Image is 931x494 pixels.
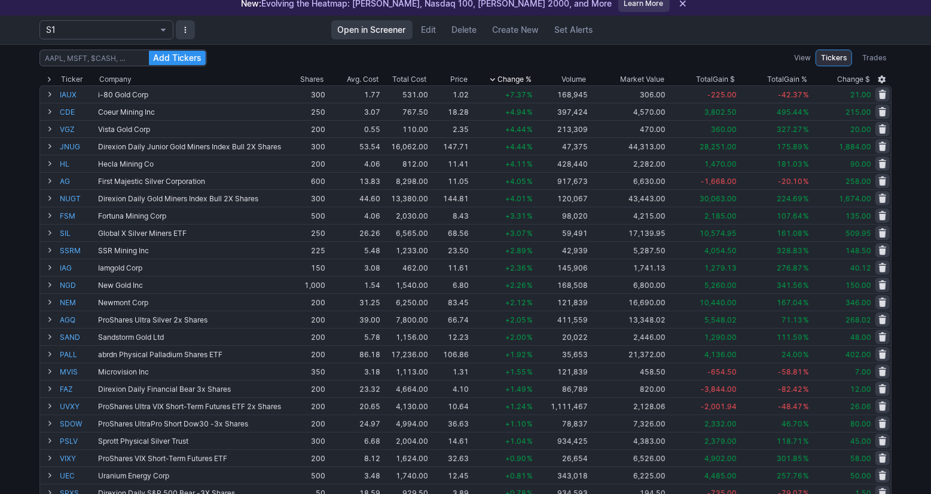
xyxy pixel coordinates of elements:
[497,73,532,85] span: Change %
[493,24,539,36] span: Create New
[704,350,737,359] span: 4,136.00
[527,90,533,99] span: %
[777,298,802,307] span: 167.04
[589,293,667,311] td: 16,690.00
[803,281,809,290] span: %
[845,246,871,255] span: 148.50
[60,432,96,449] a: PSLV
[505,194,526,203] span: +4.01
[777,125,802,134] span: 327.27
[778,367,802,376] span: -58.81
[326,328,381,345] td: 5.78
[704,281,737,290] span: 5,260.00
[283,311,326,328] td: 200
[98,194,282,203] div: Direxion Daily Gold Miners Index Bull 2X Shares
[704,263,737,272] span: 1,279.13
[777,281,802,290] span: 341.56
[505,281,526,290] span: +2.26
[527,229,533,238] span: %
[381,241,429,259] td: 1,233.00
[60,294,96,311] a: NEM
[700,298,737,307] span: 10,440.00
[429,189,470,207] td: 144.81
[803,177,809,186] span: %
[60,381,96,397] a: FAZ
[845,315,871,324] span: 268.02
[98,281,282,290] div: New Gold Inc
[589,155,667,172] td: 2,282.00
[326,155,381,172] td: 4.06
[505,315,526,324] span: +2.05
[60,242,96,259] a: SSRM
[429,363,470,380] td: 1.31
[711,125,737,134] span: 360.00
[527,194,533,203] span: %
[99,73,132,85] div: Company
[850,263,871,272] span: 40.12
[60,155,96,172] a: HL
[98,367,282,376] div: Microvision Inc
[855,367,871,376] span: 7.00
[782,315,802,324] span: 71.13
[845,177,871,186] span: 258.00
[778,90,802,99] span: -42.37
[326,363,381,380] td: 3.18
[850,333,871,342] span: 48.00
[782,350,802,359] span: 24.00
[803,229,809,238] span: %
[700,194,737,203] span: 30,063.00
[534,241,589,259] td: 42,939
[381,259,429,276] td: 462.00
[98,90,282,99] div: i-80 Gold Corp
[283,172,326,189] td: 600
[429,311,470,328] td: 66.74
[429,207,470,224] td: 8.43
[803,367,809,376] span: %
[534,380,589,397] td: 86,789
[429,155,470,172] td: 11.41
[60,207,96,224] a: FSM
[534,172,589,189] td: 917,673
[534,259,589,276] td: 145,906
[60,103,96,120] a: CDE
[527,211,533,220] span: %
[534,120,589,137] td: 213,309
[845,229,871,238] span: 509.95
[381,137,429,155] td: 16,062.00
[98,315,282,324] div: ProShares Ultra Silver 2x Shares
[429,276,470,293] td: 6.80
[527,385,533,394] span: %
[283,293,326,311] td: 200
[283,207,326,224] td: 500
[803,263,809,272] span: %
[704,159,737,168] span: 1,470.00
[777,159,802,168] span: 181.03
[505,159,526,168] span: +4.11
[777,108,802,116] span: 495.44
[393,73,427,85] div: Total Cost
[429,328,470,345] td: 12.23
[589,241,667,259] td: 5,287.50
[98,211,282,220] div: Fortuna Mining Corp
[98,298,282,307] div: Newmont Corp
[697,73,735,85] div: Gain $
[803,194,809,203] span: %
[534,328,589,345] td: 20,022
[326,259,381,276] td: 3.08
[429,293,470,311] td: 83.45
[548,20,600,39] a: Set Alerts
[777,246,802,255] span: 328.83
[98,142,282,151] div: Direxion Daily Junior Gold Miners Index Bull 2X Shares
[505,263,526,272] span: +2.36
[429,137,470,155] td: 147.71
[857,50,892,66] a: Trades
[534,137,589,155] td: 47,375
[803,333,809,342] span: %
[534,363,589,380] td: 121,839
[505,229,526,238] span: +3.07
[803,125,809,134] span: %
[697,73,713,85] span: Total
[301,73,324,85] div: Shares
[821,52,847,64] span: Tickers
[283,276,326,293] td: 1,000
